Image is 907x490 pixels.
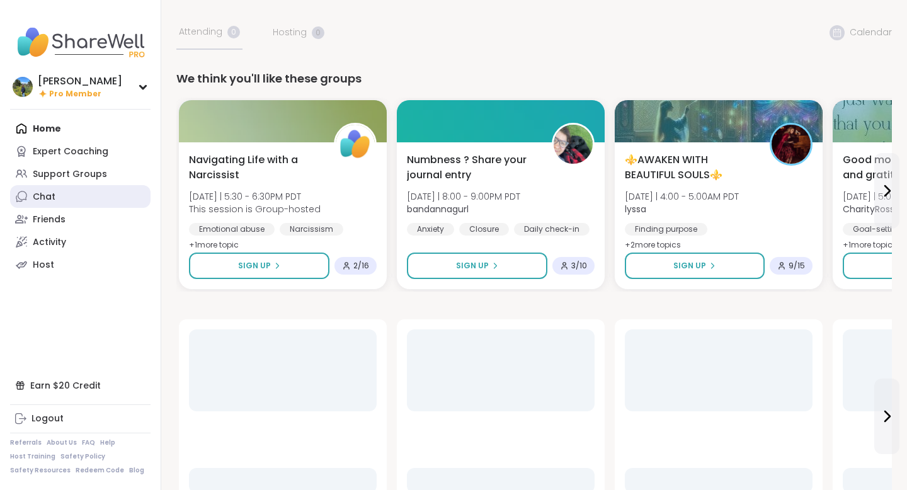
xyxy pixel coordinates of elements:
[33,145,108,158] div: Expert Coaching
[189,190,321,203] span: [DATE] | 5:30 - 6:30PM PDT
[843,203,894,215] b: CharityRoss
[10,253,151,276] a: Host
[10,20,151,64] img: ShareWell Nav Logo
[176,70,892,88] div: We think you'll like these groups
[10,185,151,208] a: Chat
[10,466,71,475] a: Safety Resources
[456,260,489,271] span: Sign Up
[189,203,321,215] span: This session is Group-hosted
[100,438,115,447] a: Help
[789,261,805,271] span: 9 / 15
[33,259,54,271] div: Host
[49,89,101,100] span: Pro Member
[33,214,66,226] div: Friends
[189,253,329,279] button: Sign Up
[514,223,590,236] div: Daily check-in
[336,125,375,164] img: ShareWell
[10,231,151,253] a: Activity
[129,466,144,475] a: Blog
[38,74,122,88] div: [PERSON_NAME]
[772,125,811,164] img: lyssa
[31,413,64,425] div: Logout
[673,260,706,271] span: Sign Up
[407,152,538,183] span: Numbness ? Share your journal entry
[238,260,271,271] span: Sign Up
[625,152,756,183] span: ⚜️AWAKEN WITH BEAUTIFUL SOULS⚜️
[60,452,105,461] a: Safety Policy
[407,190,520,203] span: [DATE] | 8:00 - 9:00PM PDT
[280,223,343,236] div: Narcissism
[13,77,33,97] img: Sabrina_HSP
[625,223,707,236] div: Finding purpose
[76,466,124,475] a: Redeem Code
[10,452,55,461] a: Host Training
[33,168,107,181] div: Support Groups
[625,253,765,279] button: Sign Up
[353,261,369,271] span: 2 / 16
[189,223,275,236] div: Emotional abuse
[189,152,320,183] span: Navigating Life with a Narcissist
[10,374,151,397] div: Earn $20 Credit
[82,438,95,447] a: FAQ
[10,140,151,162] a: Expert Coaching
[625,190,739,203] span: [DATE] | 4:00 - 5:00AM PDT
[33,191,55,203] div: Chat
[33,236,66,249] div: Activity
[554,125,593,164] img: bandannagurl
[10,162,151,185] a: Support Groups
[625,203,646,215] b: lyssa
[10,208,151,231] a: Friends
[47,438,77,447] a: About Us
[10,438,42,447] a: Referrals
[407,223,454,236] div: Anxiety
[571,261,587,271] span: 3 / 10
[407,203,469,215] b: bandannagurl
[459,223,509,236] div: Closure
[407,253,547,279] button: Sign Up
[10,407,151,430] a: Logout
